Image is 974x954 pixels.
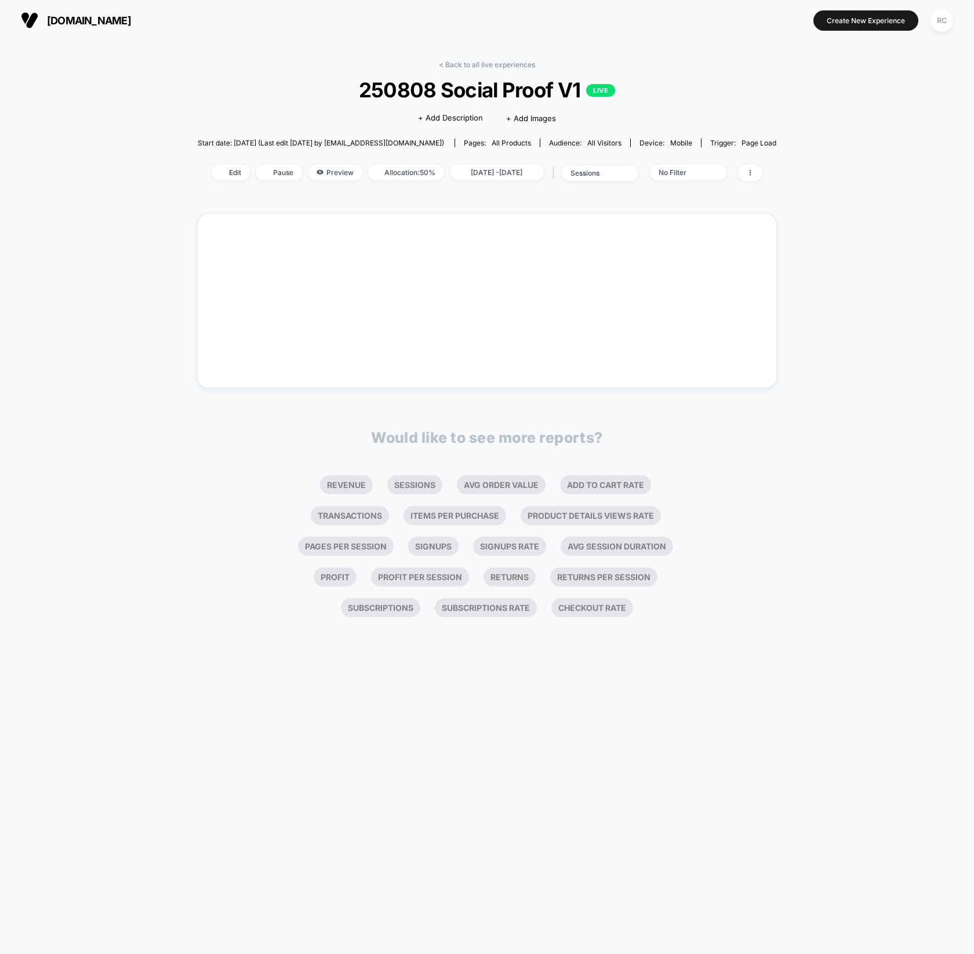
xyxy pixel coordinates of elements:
[47,14,131,27] span: [DOMAIN_NAME]
[17,11,135,30] button: [DOMAIN_NAME]
[570,169,617,177] div: sessions
[521,506,661,525] li: Product Details Views Rate
[630,139,701,147] span: Device:
[927,9,957,32] button: RC
[198,139,444,147] span: Start date: [DATE] (Last edit [DATE] by [EMAIL_ADDRESS][DOMAIN_NAME])
[404,506,506,525] li: Items Per Purchase
[586,84,615,97] p: LIVE
[368,165,444,180] span: Allocation: 50%
[550,165,562,181] span: |
[212,165,250,180] span: Edit
[418,112,483,124] span: + Add Description
[435,598,537,617] li: Subscriptions Rate
[561,537,673,556] li: Avg Session Duration
[371,429,603,446] p: Would like to see more reports?
[341,598,420,617] li: Subscriptions
[659,168,705,177] div: No Filter
[450,165,544,180] span: [DATE] - [DATE]
[506,114,556,123] span: + Add Images
[457,475,546,494] li: Avg Order Value
[227,78,747,102] span: 250808 Social Proof V1
[710,139,776,147] div: Trigger:
[464,139,531,147] div: Pages:
[311,506,389,525] li: Transactions
[549,139,622,147] div: Audience:
[670,139,692,147] span: mobile
[813,10,918,31] button: Create New Experience
[439,60,535,69] a: < Back to all live experiences
[314,567,357,587] li: Profit
[371,567,469,587] li: Profit Per Session
[551,598,633,617] li: Checkout Rate
[256,165,302,180] span: Pause
[473,537,546,556] li: Signups Rate
[298,537,394,556] li: Pages Per Session
[308,165,362,180] span: Preview
[484,567,536,587] li: Returns
[21,12,38,29] img: Visually logo
[320,475,373,494] li: Revenue
[550,567,657,587] li: Returns Per Session
[931,9,953,32] div: RC
[387,475,442,494] li: Sessions
[492,139,531,147] span: all products
[587,139,622,147] span: All Visitors
[560,475,651,494] li: Add To Cart Rate
[408,537,459,556] li: Signups
[742,139,776,147] span: Page Load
